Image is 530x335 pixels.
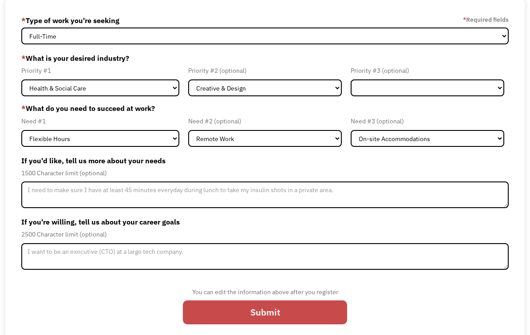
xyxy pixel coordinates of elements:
div: Need #1 [21,116,179,126]
div: 2500 Character limit (optional) [21,229,509,240]
form: Member-Update-Form-Step2 [21,13,509,331]
div: Need #2 (optional) [188,116,342,126]
div: Priority #2 (optional) [188,65,342,76]
label: If you're willing, tell us about your career goals [21,215,509,229]
div: Priority #3 (optional) [351,65,504,76]
div: 1500 Character limit (optional) [21,168,509,178]
input: Submit [183,300,347,324]
div: Priority #1 [21,65,179,76]
label: If you'd like, tell us more about your needs [21,154,509,168]
div: Need #3 (optional) [351,116,504,126]
label: Required fields [463,14,509,25]
div: You can edit the information above after you register [183,287,347,297]
label: What do you need to succeed at work? [21,103,509,114]
label: What is your desired industry? [21,51,509,65]
label: Type of work you're seeking [21,13,119,28]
